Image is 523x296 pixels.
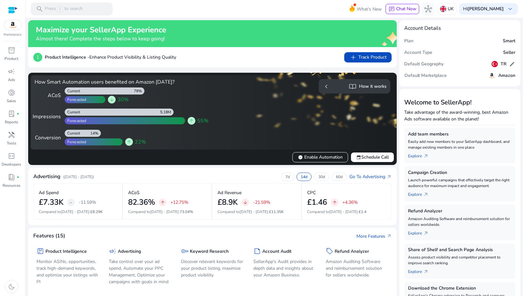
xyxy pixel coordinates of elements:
[424,231,429,236] span: arrow_outward
[65,97,86,102] div: Forecasted
[262,249,291,254] h5: Account Audit
[5,56,19,62] p: Product
[408,266,434,275] a: Explorearrow_outward
[33,53,42,62] p: 1
[150,209,179,214] span: [DATE] - [DATE]
[386,4,419,14] button: chatChat Now
[35,92,61,99] div: ACoS
[298,155,303,160] span: verified
[8,131,15,139] span: handyman
[118,96,129,103] span: 30%
[243,200,248,205] span: arrow_downward
[405,25,441,31] h4: Account Details
[128,198,155,207] h2: 82.36%
[127,139,132,144] span: arrow_upward
[35,134,61,142] div: Conversion
[468,6,504,12] b: [PERSON_NAME]
[356,155,361,160] span: event
[197,117,208,125] span: 55%
[408,139,511,150] p: Easily add new members to your SellerApp dashboard, and manage existing members in one place
[387,174,392,179] span: arrow_outward
[63,174,94,180] p: ([DATE] - [DATE])
[359,84,387,89] h5: How it works
[356,154,389,160] span: Schedule Call
[17,176,19,178] span: fiber_manual_record
[269,209,284,214] span: £11.35K
[408,209,511,214] h5: Refund Analyzer
[134,88,144,94] div: 78%
[65,110,80,115] div: Current
[408,189,434,198] a: Explorearrow_outward
[408,286,511,291] h5: Download the Chrome Extension
[332,200,337,205] span: arrow_upward
[298,154,343,160] span: Enable Automation
[8,89,15,96] span: donut_small
[2,161,21,167] p: Developers
[405,109,515,122] p: Take advantage of the award-winning, best Amazon Ads software available on the planet!
[37,247,44,255] span: package
[408,132,511,137] h5: Add team members
[90,131,101,136] div: 14%
[424,192,429,197] span: arrow_outward
[307,189,316,196] p: CPC
[35,79,210,85] h4: How Smart Automation users benefited on Amazon [DATE]?
[65,118,86,123] div: Forecasted
[4,32,22,37] p: Marketplace
[37,258,99,285] p: Monitor ASINs, opportunities, track high-demand keywords, and optimize your listings with PI
[8,68,15,75] span: campaign
[408,247,511,253] h5: Share of Shelf and Search Page Analysis
[190,249,229,254] h5: Keyword Research
[5,119,18,125] p: Reports
[503,38,515,44] h5: Smart
[285,174,290,179] p: 7d
[33,174,61,180] h4: Advertising
[240,209,268,214] span: [DATE] - [DATE]
[35,113,61,120] div: Impressions
[8,46,15,54] span: inventory_2
[57,5,63,12] span: /
[388,6,395,12] span: chat
[109,258,172,285] p: Take control over your ad spend, Automate your PPC Management, Optimize your campaigns with goals...
[301,174,307,179] p: 14d
[440,6,446,12] img: uk.svg
[292,152,348,162] button: verifiedEnable Automation
[506,5,514,13] span: keyboard_arrow_down
[424,269,429,274] span: arrow_outward
[503,50,515,55] h5: Seller
[4,20,21,30] img: amazon.svg
[408,177,511,189] p: Launch powerful campaigns that effectively target the right audience for maximum impact and engag...
[65,88,80,94] div: Current
[160,110,174,115] div: 5.18M
[408,170,511,176] h5: Campaign Creation
[39,198,63,207] h2: £7.33K
[408,216,511,227] p: Amazon Auditing Software and reimbursement solution for sellers worldwide.
[109,97,114,102] span: arrow_downward
[36,36,166,42] h4: Almost there! Complete the steps below to keep going!
[335,249,369,254] h5: Refund Analyzer
[253,199,270,206] p: -21.59%
[318,174,325,179] p: 30d
[253,258,316,278] p: SellerApp's Audit provides in depth data and insights about your Amazon Business.
[39,209,117,215] p: Compared to :
[65,139,86,144] div: Forecasted
[422,3,435,15] button: hub
[349,173,392,180] a: Go To Advertisingarrow_outward
[349,83,356,90] span: import_contacts
[8,77,15,83] p: Ads
[408,150,434,159] a: Explorearrow_outward
[7,140,16,146] p: Tools
[405,99,515,106] h3: Welcome to SellerApp!
[90,209,103,214] span: £8.29K
[448,3,454,14] p: UK
[33,233,65,239] h4: Features (15)
[253,247,261,255] span: summarize
[70,199,72,206] span: -
[65,131,80,136] div: Current
[3,183,20,188] p: Resources
[351,152,394,162] button: eventSchedule Call
[336,174,343,179] p: 60d
[128,209,207,215] p: Compared to :
[387,234,392,239] span: arrow_outward
[45,249,87,254] h5: Product Intelligence
[217,198,238,207] h2: £8.9K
